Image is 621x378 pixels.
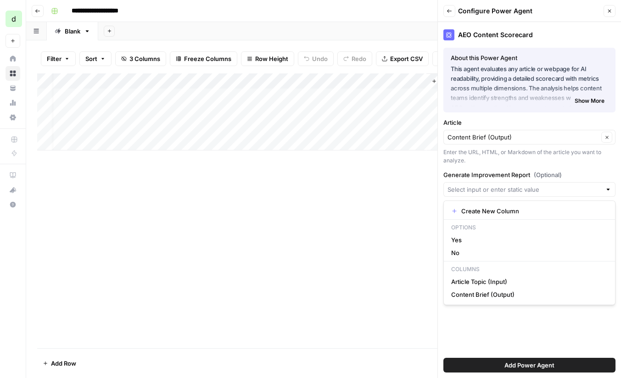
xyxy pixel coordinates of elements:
[79,51,112,66] button: Sort
[65,27,80,36] div: Blank
[6,51,20,66] a: Home
[534,170,562,179] span: (Optional)
[461,206,604,216] span: Create New Column
[376,51,429,66] button: Export CSV
[337,51,372,66] button: Redo
[428,75,476,87] button: Add Column
[571,95,608,107] button: Show More
[448,222,611,233] p: Options
[6,7,20,30] button: Workspace: dmitriy-testing-0
[451,290,604,299] span: Content Brief (Output)
[448,133,599,142] input: Content Brief (Output)
[312,54,328,63] span: Undo
[6,66,20,81] a: Browse
[352,54,366,63] span: Redo
[6,81,20,95] a: Your Data
[184,54,231,63] span: Freeze Columns
[451,248,604,257] span: No
[6,183,20,197] button: What's new?
[451,235,604,245] span: Yes
[443,118,615,127] label: Article
[41,51,76,66] button: Filter
[448,263,611,275] p: Columns
[298,51,334,66] button: Undo
[443,358,615,372] button: Add Power Agent
[255,54,288,63] span: Row Height
[504,361,554,370] span: Add Power Agent
[451,64,608,103] p: This agent evaluates any article or webpage for AI readability, providing a detailed scorecard wi...
[129,54,160,63] span: 3 Columns
[443,200,615,217] div: Select "Yes" to receive a detailed report with specific recommendations for improving your conten...
[443,170,615,179] label: Generate Improvement Report
[443,148,615,165] div: Enter the URL, HTML, or Markdown of the article you want to analyze.
[451,53,608,62] div: About this Power Agent
[170,51,237,66] button: Freeze Columns
[51,359,76,368] span: Add Row
[115,51,166,66] button: 3 Columns
[47,22,98,40] a: Blank
[448,185,601,194] input: Select input or enter static value
[6,110,20,125] a: Settings
[6,95,20,110] a: Usage
[6,197,20,212] button: Help + Support
[11,13,16,24] span: d
[432,51,486,66] button: Import CSV
[37,356,82,371] button: Add Row
[85,54,97,63] span: Sort
[6,168,20,183] a: AirOps Academy
[47,54,62,63] span: Filter
[443,29,615,40] div: AEO Content Scorecard
[451,277,604,286] span: Article Topic (Input)
[390,54,423,63] span: Export CSV
[241,51,294,66] button: Row Height
[575,97,604,105] span: Show More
